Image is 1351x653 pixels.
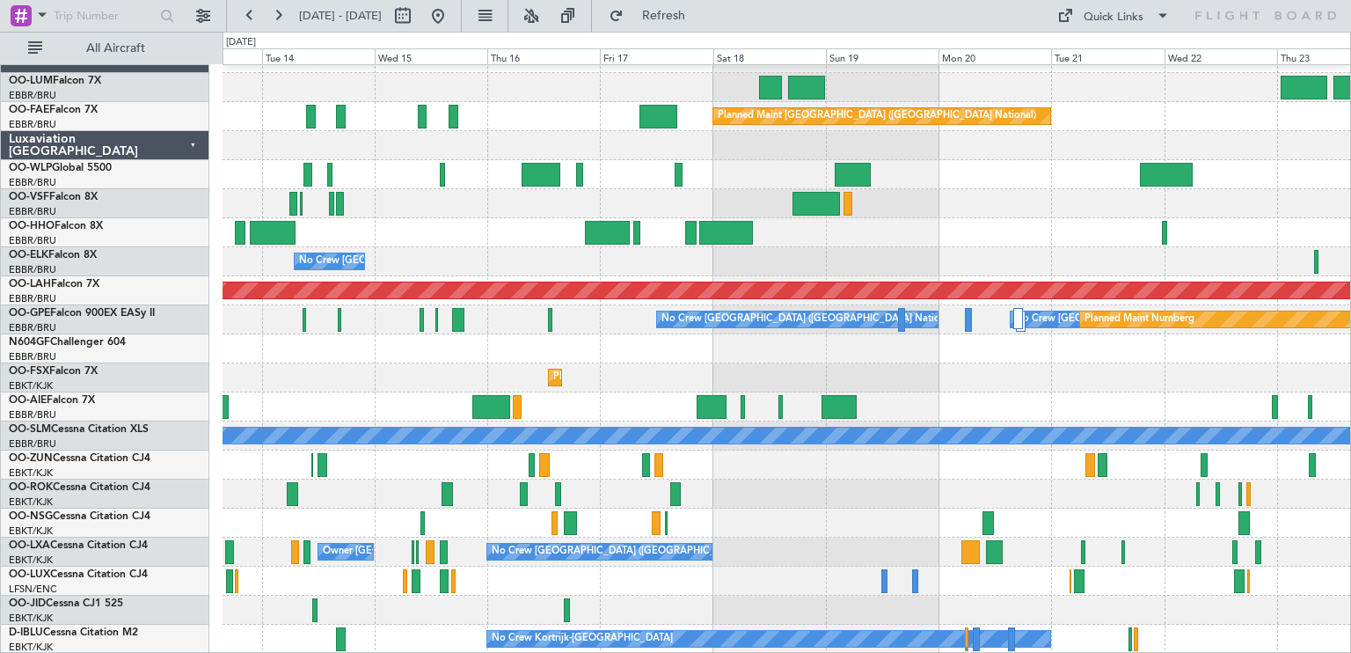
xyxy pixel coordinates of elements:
a: OO-LUXCessna Citation CJ4 [9,569,148,580]
input: Trip Number [54,3,155,29]
span: Refresh [627,10,701,22]
a: EBBR/BRU [9,292,56,305]
span: OO-LXA [9,540,50,551]
span: OO-WLP [9,163,52,173]
a: OO-SLMCessna Citation XLS [9,424,149,435]
div: Sun 19 [826,48,938,64]
div: Tue 14 [262,48,375,64]
a: EBBR/BRU [9,350,56,363]
a: OO-ZUNCessna Citation CJ4 [9,453,150,464]
a: EBBR/BRU [9,176,56,189]
span: D-IBLU [9,627,43,638]
a: EBBR/BRU [9,263,56,276]
a: EBBR/BRU [9,437,56,451]
div: [DATE] [226,35,256,50]
a: OO-WLPGlobal 5500 [9,163,112,173]
a: EBKT/KJK [9,612,53,625]
span: OO-LUM [9,76,53,86]
span: OO-SLM [9,424,51,435]
a: LFSN/ENC [9,583,57,596]
a: EBBR/BRU [9,408,56,422]
span: OO-GPE [9,308,50,319]
a: OO-ELKFalcon 8X [9,250,97,260]
span: OO-LAH [9,279,51,290]
a: OO-FSXFalcon 7X [9,366,98,377]
a: OO-LUMFalcon 7X [9,76,101,86]
span: OO-ROK [9,482,53,493]
div: Fri 17 [600,48,712,64]
a: EBKT/KJK [9,466,53,480]
div: No Crew [GEOGRAPHIC_DATA] ([GEOGRAPHIC_DATA] National) [661,306,956,333]
span: OO-ELK [9,250,48,260]
a: OO-GPEFalcon 900EX EASy II [9,308,155,319]
button: Refresh [601,2,706,30]
a: EBKT/KJK [9,525,53,538]
div: No Crew [GEOGRAPHIC_DATA] ([GEOGRAPHIC_DATA] National) [492,539,786,565]
span: All Aircraft [46,42,186,55]
button: Quick Links [1048,2,1179,30]
div: Wed 15 [375,48,487,64]
a: OO-AIEFalcon 7X [9,395,95,406]
div: Wed 22 [1165,48,1277,64]
div: Planned Maint [GEOGRAPHIC_DATA] ([GEOGRAPHIC_DATA] National) [718,103,1036,129]
a: OO-JIDCessna CJ1 525 [9,598,123,609]
span: OO-FAE [9,105,49,115]
span: N604GF [9,337,50,348]
div: Quick Links [1084,9,1143,26]
a: OO-HHOFalcon 8X [9,221,103,231]
a: D-IBLUCessna Citation M2 [9,627,138,638]
a: EBKT/KJK [9,379,53,393]
a: EBKT/KJK [9,554,53,567]
a: EBBR/BRU [9,205,56,218]
div: Planned Maint Nurnberg [1084,306,1194,333]
span: OO-VSF [9,192,49,202]
div: Owner [GEOGRAPHIC_DATA]-[GEOGRAPHIC_DATA] [323,539,560,565]
a: EBKT/KJK [9,495,53,509]
span: OO-NSG [9,511,53,522]
span: [DATE] - [DATE] [299,8,382,24]
a: EBBR/BRU [9,234,56,247]
div: Sat 18 [713,48,826,64]
a: OO-ROKCessna Citation CJ4 [9,482,150,493]
a: OO-NSGCessna Citation CJ4 [9,511,150,522]
div: Planned Maint Kortrijk-[GEOGRAPHIC_DATA] [553,364,758,391]
span: OO-AIE [9,395,47,406]
a: EBBR/BRU [9,118,56,131]
a: OO-LAHFalcon 7X [9,279,99,290]
span: OO-FSX [9,366,49,377]
a: EBBR/BRU [9,321,56,334]
div: Tue 21 [1051,48,1164,64]
a: OO-LXACessna Citation CJ4 [9,540,148,551]
span: OO-ZUN [9,453,53,464]
button: All Aircraft [19,34,191,62]
span: OO-HHO [9,221,55,231]
a: OO-FAEFalcon 7X [9,105,98,115]
span: OO-LUX [9,569,50,580]
div: No Crew [GEOGRAPHIC_DATA] ([GEOGRAPHIC_DATA] National) [299,248,594,275]
div: Mon 20 [938,48,1051,64]
div: Thu 16 [487,48,600,64]
span: OO-JID [9,598,46,609]
div: No Crew Kortrijk-[GEOGRAPHIC_DATA] [492,626,673,652]
a: N604GFChallenger 604 [9,337,126,348]
a: OO-VSFFalcon 8X [9,192,98,202]
a: EBBR/BRU [9,89,56,102]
